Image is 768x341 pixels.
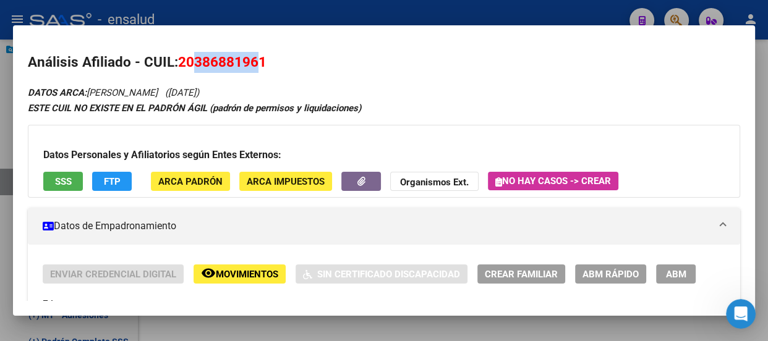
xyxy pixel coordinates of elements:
span: Crear Familiar [485,269,558,280]
mat-expansion-panel-header: Datos de Empadronamiento [28,208,740,245]
button: ARCA Impuestos [239,172,332,191]
span: 20386881961 [178,54,267,70]
button: Enviar Credencial Digital [43,264,184,284]
button: ABM Rápido [575,264,646,284]
button: Organismos Ext. [390,172,479,191]
button: SSS [43,172,83,191]
h3: Datos Personales y Afiliatorios según Entes Externos: [43,148,725,162]
span: No hay casos -> Crear [495,175,611,187]
span: ARCA Impuestos [247,176,325,187]
h2: Análisis Afiliado - CUIL: [28,52,740,73]
span: SSS [55,176,72,187]
button: No hay casos -> Crear [488,172,618,190]
button: Movimientos [194,264,286,284]
iframe: Intercom live chat [726,299,756,329]
button: Sin Certificado Discapacidad [296,264,467,284]
button: ARCA Padrón [151,172,230,191]
strong: Etiquetas: [43,298,83,309]
span: Sin Certificado Discapacidad [317,269,460,280]
button: ABM [656,264,696,284]
mat-panel-title: Datos de Empadronamiento [43,219,710,234]
mat-icon: remove_red_eye [201,266,216,280]
span: ARCA Padrón [158,176,223,187]
span: FTP [104,176,121,187]
span: ABM Rápido [582,269,639,280]
strong: ESTE CUIL NO EXISTE EN EL PADRÓN ÁGIL (padrón de permisos y liquidaciones) [28,103,361,114]
span: ([DATE]) [165,87,199,98]
button: FTP [92,172,132,191]
span: Movimientos [216,269,278,280]
button: Crear Familiar [477,264,565,284]
span: ABM [666,269,686,280]
strong: Organismos Ext. [400,177,469,188]
span: [PERSON_NAME] [28,87,158,98]
strong: DATOS ARCA: [28,87,87,98]
span: Enviar Credencial Digital [50,269,176,280]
